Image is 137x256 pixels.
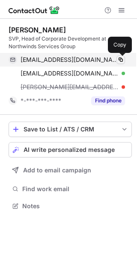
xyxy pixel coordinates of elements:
[22,185,128,193] span: Find work email
[9,163,132,178] button: Add to email campaign
[22,202,128,210] span: Notes
[21,70,119,77] span: [EMAIL_ADDRESS][DOMAIN_NAME]
[91,96,125,105] button: Reveal Button
[9,26,66,34] div: [PERSON_NAME]
[9,142,132,157] button: AI write personalized message
[24,126,117,133] div: Save to List / ATS / CRM
[9,35,132,50] div: SVP, Head of Corporate Development at Northwinds Services Group
[9,183,132,195] button: Find work email
[21,83,119,91] span: [PERSON_NAME][EMAIL_ADDRESS][DOMAIN_NAME]
[24,146,115,153] span: AI write personalized message
[9,200,132,212] button: Notes
[9,122,132,137] button: save-profile-one-click
[21,56,119,64] span: [EMAIL_ADDRESS][DOMAIN_NAME]
[23,167,91,174] span: Add to email campaign
[9,5,60,15] img: ContactOut v5.3.10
